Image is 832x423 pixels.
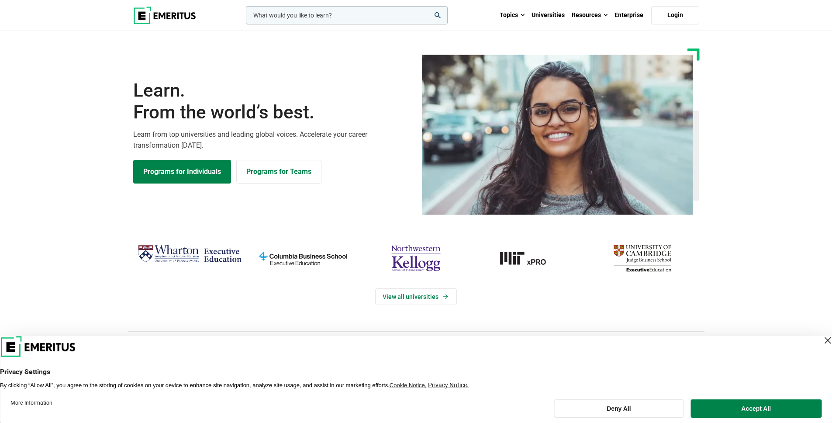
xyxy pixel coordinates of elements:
img: cambridge-judge-business-school [590,241,694,275]
img: northwestern-kellogg [364,241,468,275]
img: MIT xPRO [477,241,581,275]
input: woocommerce-product-search-field-0 [246,6,448,24]
a: Explore for Business [236,160,321,184]
a: MIT-xPRO [477,241,581,275]
img: columbia-business-school [251,241,355,275]
img: Learn from the world's best [422,55,693,215]
img: Wharton Executive Education [138,241,242,267]
span: From the world’s best. [133,101,411,123]
a: Explore Programs [133,160,231,184]
a: Login [651,6,699,24]
p: Learn from top universities and leading global voices. Accelerate your career transformation [DATE]. [133,129,411,151]
a: View Universities [375,288,457,305]
h1: Learn. [133,80,411,124]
